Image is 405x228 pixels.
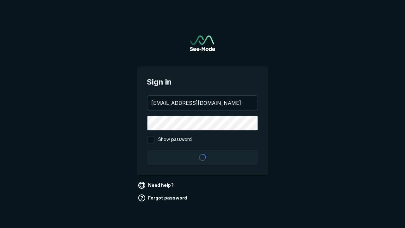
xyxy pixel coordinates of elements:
input: your@email.com [147,96,258,110]
a: Forgot password [137,193,190,203]
img: See-Mode Logo [190,35,215,51]
span: Show password [158,136,192,143]
a: Need help? [137,180,176,190]
a: Go to sign in [190,35,215,51]
span: Sign in [147,76,258,88]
